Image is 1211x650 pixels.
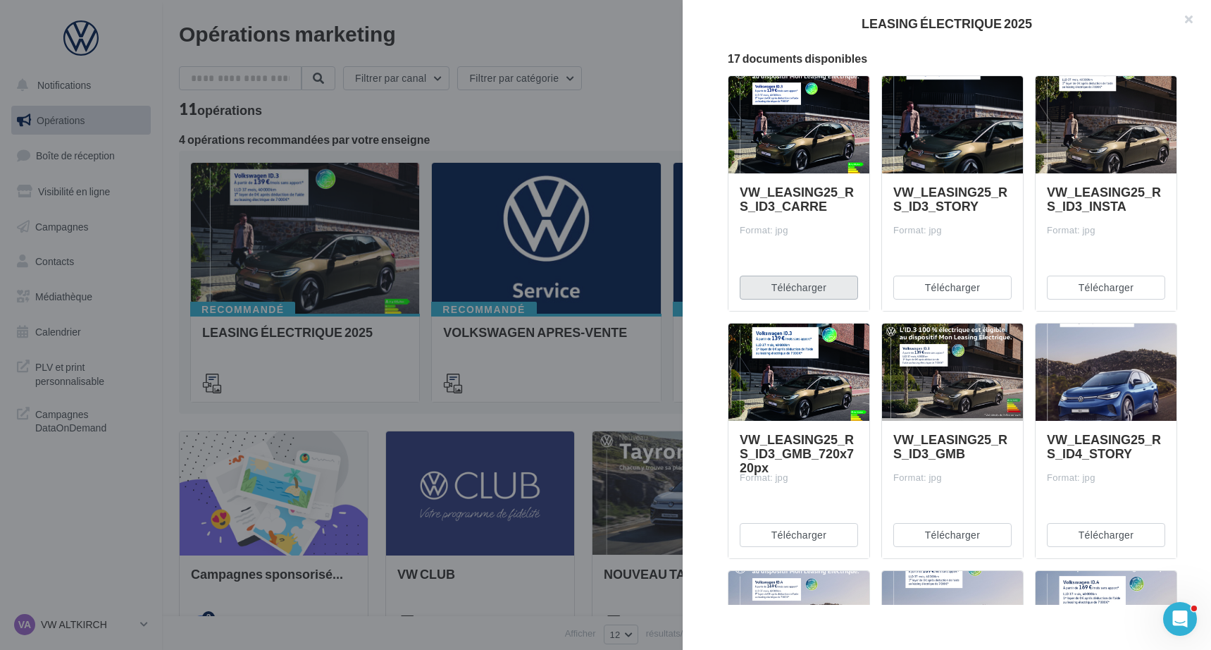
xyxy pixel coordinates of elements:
[740,523,858,547] button: Télécharger
[1047,224,1165,237] div: Format: jpg
[893,184,1007,214] span: VW_LEASING25_RS_ID3_STORY
[1047,276,1165,300] button: Télécharger
[1047,184,1161,214] span: VW_LEASING25_RS_ID3_INSTA
[1047,431,1161,461] span: VW_LEASING25_RS_ID4_STORY
[740,184,854,214] span: VW_LEASING25_RS_ID3_CARRE
[728,53,1177,64] div: 17 documents disponibles
[740,276,858,300] button: Télécharger
[1047,523,1165,547] button: Télécharger
[893,523,1012,547] button: Télécharger
[705,17,1188,30] div: LEASING ÉLECTRIQUE 2025
[893,431,1007,461] span: VW_LEASING25_RS_ID3_GMB
[740,431,854,475] span: VW_LEASING25_RS_ID3_GMB_720x720px
[893,224,1012,237] div: Format: jpg
[893,276,1012,300] button: Télécharger
[1047,472,1165,484] div: Format: jpg
[740,472,858,484] div: Format: jpg
[740,224,858,237] div: Format: jpg
[1163,602,1197,636] iframe: Intercom live chat
[893,472,1012,484] div: Format: jpg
